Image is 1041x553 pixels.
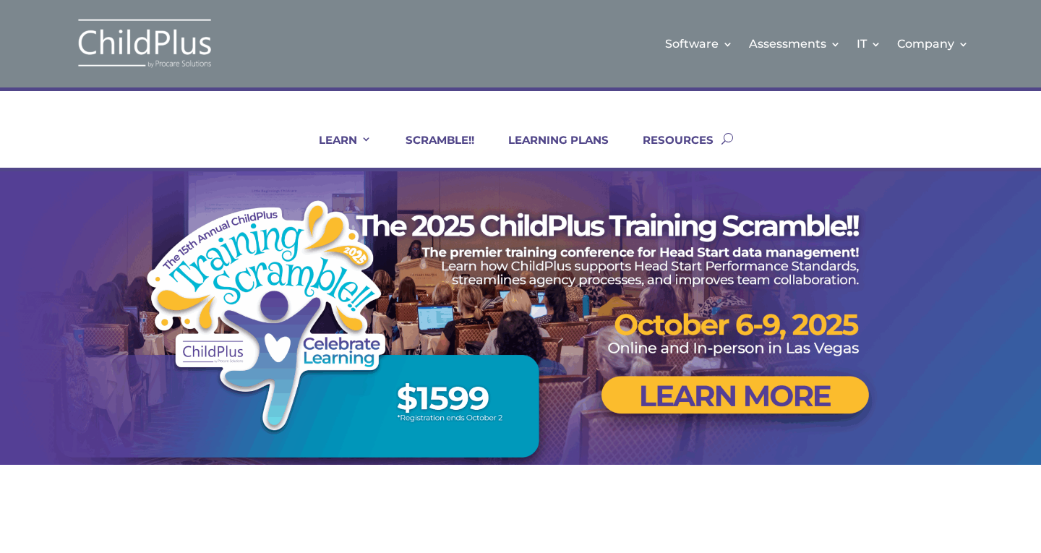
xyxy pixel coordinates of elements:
[897,14,969,73] a: Company
[490,133,609,168] a: LEARNING PLANS
[625,133,714,168] a: RESOURCES
[387,133,474,168] a: SCRAMBLE!!
[857,14,881,73] a: IT
[749,14,841,73] a: Assessments
[301,133,372,168] a: LEARN
[665,14,733,73] a: Software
